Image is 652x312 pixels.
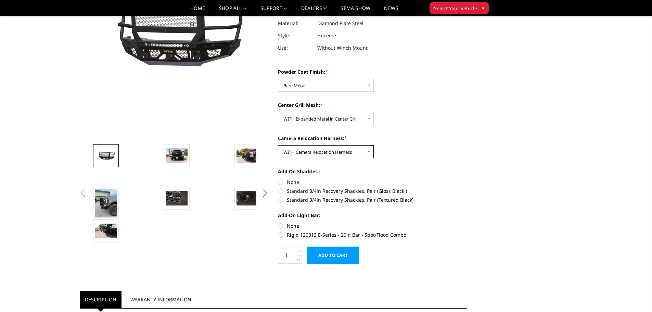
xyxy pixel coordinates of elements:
[278,187,467,195] label: Standard 3/4in Recovery Shackles, Pair (Gloss Black )
[430,2,489,14] button: Select Your Vehicle
[190,6,205,16] a: Home
[317,29,336,42] dd: Extreme
[260,6,287,16] a: Support
[95,151,117,161] img: 2023-2026 Ford F250-350 - FT Series - Extreme Front Bumper
[166,191,188,205] img: 2023-2026 Ford F250-350 - FT Series - Extreme Front Bumper
[482,4,484,12] span: ▾
[278,168,467,175] label: Add-On Shackles :
[434,5,477,12] span: Select Your Vehicle
[166,148,188,163] img: 2023-2026 Ford F250-350 - FT Series - Extreme Front Bumper
[278,178,467,186] label: None
[278,196,467,203] label: Standard 3/4in Recovery Shackles, Pair (Textured Black)
[301,6,327,16] a: Dealers
[384,6,398,16] a: News
[80,291,122,308] a: Description
[278,101,467,109] label: Center Grill Mesh:
[278,135,467,142] label: Camera Relocation Harness:
[78,188,88,199] button: Previous
[341,6,370,16] a: SEMA Show
[317,42,368,54] dd: Without Winch Mount
[219,6,247,16] a: shop all
[278,222,467,229] label: None
[278,42,312,54] dt: Use:
[278,68,467,75] label: Powder Coat Finish:
[236,148,258,163] img: 2023-2026 Ford F250-350 - FT Series - Extreme Front Bumper
[278,231,467,238] label: Rigid 120313 E-Series - 20in Bar - Spot/Flood Combo
[236,191,258,205] img: 2023-2026 Ford F250-350 - FT Series - Extreme Front Bumper
[95,189,117,217] img: 2023-2026 Ford F250-350 - FT Series - Extreme Front Bumper
[618,279,652,312] iframe: Chat Widget
[125,291,196,308] a: Warranty Information
[278,29,312,42] dt: Style:
[260,188,270,199] button: Next
[278,212,467,219] label: Add-On Light Bar:
[317,17,363,29] dd: Diamond Plate Steel
[95,224,117,238] img: 2023-2026 Ford F250-350 - FT Series - Extreme Front Bumper
[307,247,359,264] input: Add to Cart
[278,17,312,29] dt: Material:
